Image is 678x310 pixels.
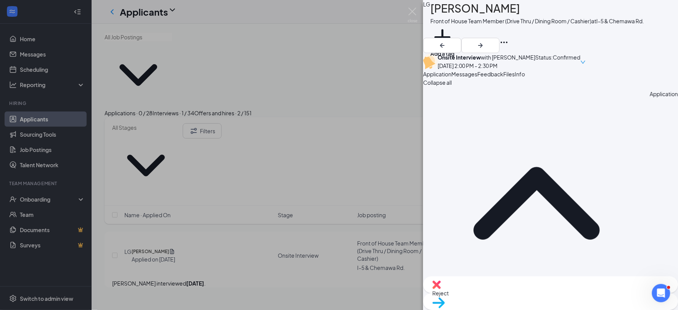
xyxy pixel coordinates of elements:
[438,41,447,50] svg: ArrowLeftNew
[423,71,451,77] span: Application
[432,290,449,297] span: Reject
[423,79,452,86] span: Collapse all
[503,71,515,77] span: Files
[652,284,670,302] iframe: Intercom live chat
[423,38,461,53] button: ArrowLeftNew
[430,25,454,49] svg: Plus
[476,41,485,50] svg: ArrowRight
[438,61,535,70] div: [DATE] 2:00 PM - 2:30 PM
[451,71,477,77] span: Messages
[438,54,481,61] b: Onsite Interview
[580,54,586,71] span: down
[477,71,503,77] span: Feedback
[461,38,499,53] button: ArrowRight
[499,38,509,47] svg: Ellipses
[535,53,553,70] div: Status :
[515,71,525,77] span: Info
[430,17,644,25] div: Front of House Team Member (Drive Thru / Dining Room / Cashier) at I-5 & Chemawa Rd.
[553,53,580,70] span: Confirmed
[430,25,454,58] button: PlusAdd a tag
[438,53,535,61] div: with [PERSON_NAME]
